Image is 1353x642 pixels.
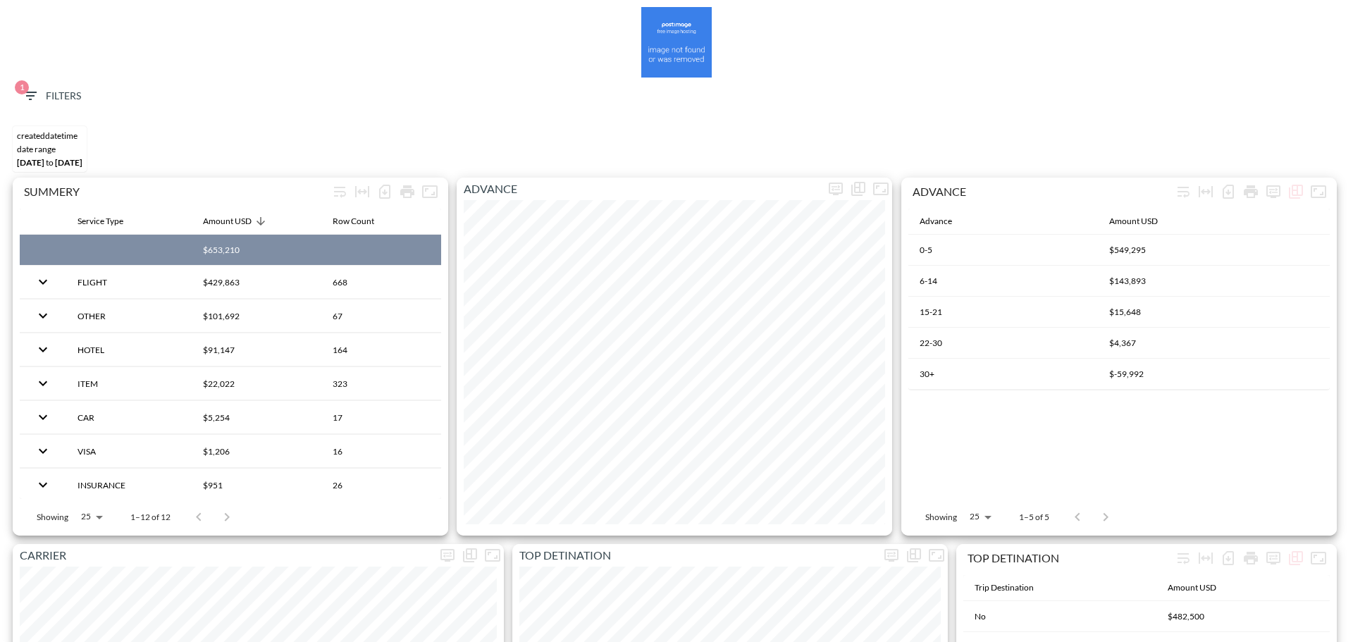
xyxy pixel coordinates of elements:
[1168,579,1216,596] div: Amount USD
[436,544,459,567] button: more
[1240,180,1262,203] div: Print
[31,270,55,294] button: expand row
[24,185,328,198] div: SUMMERY
[459,544,481,567] div: Show chart as table
[17,157,82,168] span: [DATE] [DATE]
[31,338,55,362] button: expand row
[37,511,68,523] p: Showing
[512,547,880,564] p: TOP DETINATION
[880,544,903,567] button: more
[31,405,55,429] button: expand row
[968,551,1172,564] div: TOP DETINATION
[975,579,1052,596] span: Trip Destination
[192,266,321,299] th: $429,863
[1168,579,1235,596] span: Amount USD
[1098,235,1330,266] th: $549,295
[74,507,108,526] div: 25
[925,511,957,523] p: Showing
[481,544,504,567] button: Fullscreen
[31,473,55,497] button: expand row
[351,180,373,203] div: Toggle table layout between fixed and auto (default: auto)
[908,328,1098,359] th: 22-30
[66,266,192,299] th: FLIGHT
[908,235,1098,266] th: 0-5
[920,213,970,230] span: Advance
[321,401,441,434] th: 17
[1285,547,1307,569] div: Show chart as table
[925,544,948,567] button: Fullscreen
[1262,547,1285,569] span: Display settings
[17,144,82,154] div: DATE RANGE
[824,178,847,200] button: more
[436,544,459,567] span: Display settings
[15,80,29,94] span: 1
[963,507,996,526] div: 25
[46,157,54,168] span: to
[373,180,396,203] div: Number of rows selected for download: 12
[641,7,712,78] img: amsalem-2.png
[396,180,419,203] div: Print
[963,601,1156,632] th: No
[66,367,192,400] th: ITEM
[1019,511,1049,523] p: 1–5 of 5
[419,180,441,203] button: Fullscreen
[78,213,123,230] div: Service Type
[321,469,441,502] th: 26
[1217,180,1240,203] div: Number of rows selected for download: 5
[192,235,321,266] th: $653,210
[1194,547,1217,569] div: Toggle table layout between fixed and auto (default: auto)
[321,333,441,366] th: 164
[17,130,82,141] div: CREATEDDATETIME
[880,544,903,567] span: Display settings
[903,544,925,567] div: Show chart as table
[1109,213,1158,230] div: Amount USD
[328,180,351,203] div: Wrap text
[824,178,847,200] span: Display settings
[192,401,321,434] th: $5,254
[1098,297,1330,328] th: $15,648
[78,213,142,230] span: Service Type
[908,297,1098,328] th: 15-21
[1172,547,1194,569] div: Wrap text
[31,439,55,463] button: expand row
[908,266,1098,297] th: 6-14
[192,435,321,468] th: $1,206
[13,547,436,564] p: CARRIER
[975,579,1034,596] div: Trip Destination
[1194,180,1217,203] div: Toggle table layout between fixed and auto (default: auto)
[22,87,81,105] span: Filters
[31,304,55,328] button: expand row
[1240,547,1262,569] div: Print
[1285,180,1307,203] div: Show chart as table
[1109,213,1176,230] span: Amount USD
[192,333,321,366] th: $91,147
[920,213,952,230] div: Advance
[1098,266,1330,297] th: $143,893
[1262,547,1285,569] button: more
[457,180,824,197] p: ADVANCE
[908,359,1098,390] th: 30+
[321,300,441,333] th: 67
[16,83,87,109] button: 1Filters
[847,178,870,200] div: Show chart as table
[321,435,441,468] th: 16
[1307,547,1330,569] button: Fullscreen
[192,367,321,400] th: $22,022
[1262,180,1285,203] span: Display settings
[1217,547,1240,569] div: Number of rows selected for download: 92
[1098,359,1330,390] th: $-59,992
[66,333,192,366] th: HOTEL
[1307,180,1330,203] button: Fullscreen
[870,178,892,200] button: Fullscreen
[1172,180,1194,203] div: Wrap text
[321,266,441,299] th: 668
[333,213,374,230] div: Row Count
[192,469,321,502] th: $951
[1098,328,1330,359] th: $4,367
[1262,180,1285,203] button: more
[203,213,252,230] div: Amount USD
[66,300,192,333] th: OTHER
[321,367,441,400] th: 323
[1156,601,1330,632] th: $482,500
[66,401,192,434] th: CAR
